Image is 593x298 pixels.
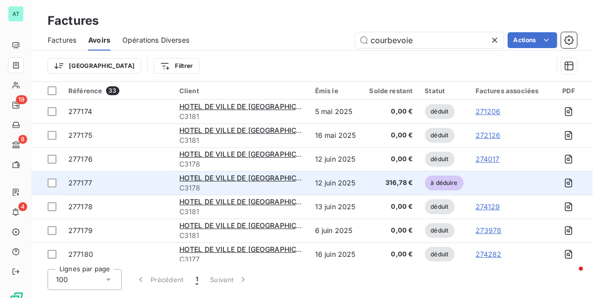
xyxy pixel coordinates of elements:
[106,86,119,95] span: 33
[179,254,303,264] span: C3177
[476,107,501,117] a: 271206
[122,35,189,45] span: Opérations Diverses
[476,154,500,164] a: 274017
[68,155,93,163] span: 277176
[179,231,303,240] span: C3181
[309,123,364,147] td: 16 mai 2025
[179,126,320,134] span: HOTEL DE VILLE DE [GEOGRAPHIC_DATA]
[48,35,76,45] span: Factures
[370,226,413,236] span: 0,00 €
[355,32,504,48] input: Rechercher
[190,269,204,290] button: 1
[68,250,93,258] span: 277180
[204,269,254,290] button: Suivant
[68,226,93,235] span: 277179
[130,269,190,290] button: Précédent
[179,87,303,95] div: Client
[179,150,320,158] span: HOTEL DE VILLE DE [GEOGRAPHIC_DATA]
[425,104,455,119] span: déduit
[370,178,413,188] span: 316,78 €
[315,87,358,95] div: Émis le
[425,199,455,214] span: déduit
[370,87,413,95] div: Solde restant
[56,275,68,285] span: 100
[425,152,455,167] span: déduit
[309,242,364,266] td: 16 juin 2025
[154,58,199,74] button: Filtrer
[425,247,455,262] span: déduit
[370,130,413,140] span: 0,00 €
[179,135,303,145] span: C3181
[179,112,303,121] span: C3181
[370,107,413,117] span: 0,00 €
[179,183,303,193] span: C3178
[179,207,303,217] span: C3181
[425,128,455,143] span: déduit
[425,223,455,238] span: déduit
[425,176,464,190] span: à déduire
[88,35,110,45] span: Avoirs
[179,197,320,206] span: HOTEL DE VILLE DE [GEOGRAPHIC_DATA]
[309,171,364,195] td: 12 juin 2025
[68,202,93,211] span: 277178
[18,135,27,144] span: 8
[370,202,413,212] span: 0,00 €
[18,202,27,211] span: 4
[68,107,92,116] span: 277174
[68,131,92,139] span: 277175
[309,100,364,123] td: 5 mai 2025
[179,245,320,253] span: HOTEL DE VILLE DE [GEOGRAPHIC_DATA]
[68,87,102,95] span: Référence
[370,249,413,259] span: 0,00 €
[370,154,413,164] span: 0,00 €
[551,87,587,95] div: PDF
[8,6,24,22] div: AT
[179,174,320,182] span: HOTEL DE VILLE DE [GEOGRAPHIC_DATA]
[309,219,364,242] td: 6 juin 2025
[508,32,557,48] button: Actions
[179,102,320,111] span: HOTEL DE VILLE DE [GEOGRAPHIC_DATA]
[179,221,320,230] span: HOTEL DE VILLE DE [GEOGRAPHIC_DATA]
[476,202,500,212] a: 274129
[476,130,501,140] a: 272126
[309,195,364,219] td: 13 juin 2025
[425,87,464,95] div: Statut
[559,264,583,288] iframe: Intercom live chat
[68,179,92,187] span: 277177
[48,58,141,74] button: [GEOGRAPHIC_DATA]
[179,159,303,169] span: C3178
[476,87,539,95] div: Factures associées
[309,147,364,171] td: 12 juin 2025
[196,275,198,285] span: 1
[476,249,502,259] a: 274282
[48,12,99,30] h3: Factures
[16,95,27,104] span: 19
[476,226,502,236] a: 273978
